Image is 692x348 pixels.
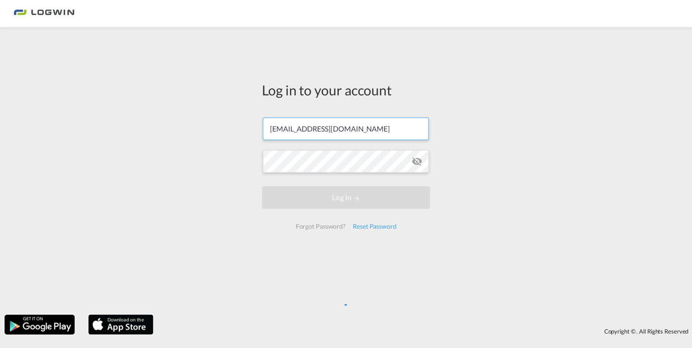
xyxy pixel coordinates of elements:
[262,186,430,209] button: LOGIN
[87,314,154,335] img: apple.png
[158,324,692,339] div: Copyright © . All Rights Reserved
[14,4,75,24] img: bc73a0e0d8c111efacd525e4c8ad7d32.png
[262,80,430,99] div: Log in to your account
[292,218,349,235] div: Forgot Password?
[4,314,76,335] img: google.png
[412,156,422,167] md-icon: icon-eye-off
[349,218,400,235] div: Reset Password
[263,118,429,140] input: Enter email/phone number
